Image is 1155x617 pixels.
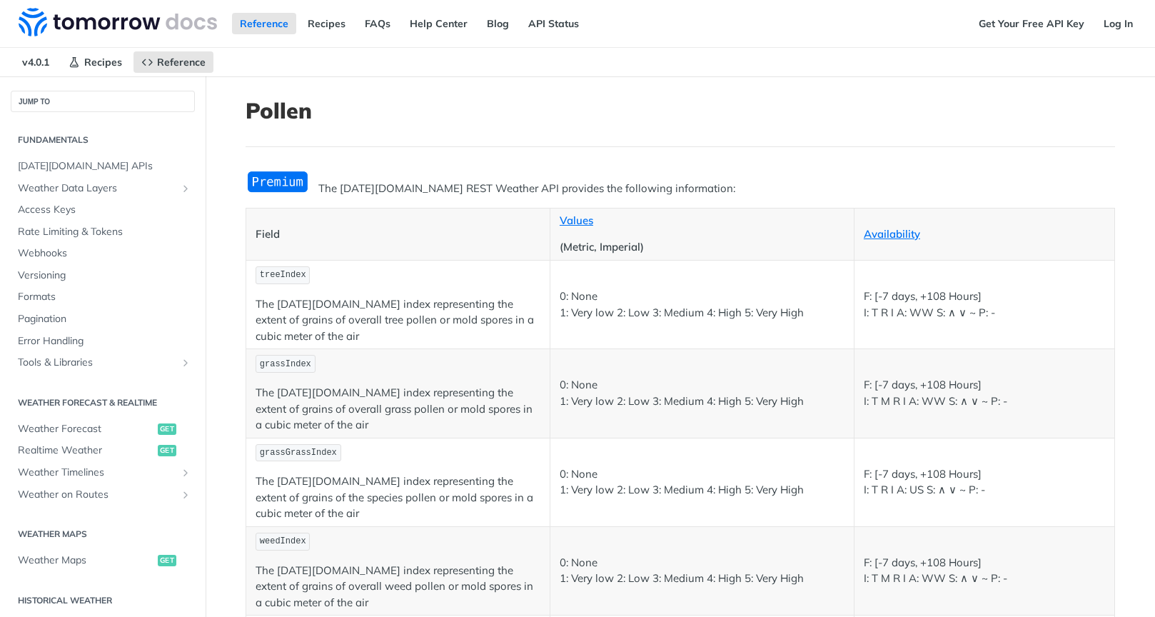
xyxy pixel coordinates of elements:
[158,555,176,566] span: get
[18,334,191,348] span: Error Handling
[11,418,195,440] a: Weather Forecastget
[520,13,587,34] a: API Status
[11,91,195,112] button: JUMP TO
[11,594,195,607] h2: Historical Weather
[18,312,191,326] span: Pagination
[11,199,195,221] a: Access Keys
[11,308,195,330] a: Pagination
[864,377,1105,409] p: F: [-7 days, +108 Hours] I: T M R I A: WW S: ∧ ∨ ~ P: -
[402,13,475,34] a: Help Center
[180,183,191,194] button: Show subpages for Weather Data Layers
[1096,13,1141,34] a: Log In
[300,13,353,34] a: Recipes
[357,13,398,34] a: FAQs
[560,239,844,256] p: (Metric, Imperial)
[256,473,540,522] p: The [DATE][DOMAIN_NAME] index representing the extent of grains of the species pollen or mold spo...
[158,445,176,456] span: get
[560,377,844,409] p: 0: None 1: Very low 2: Low 3: Medium 4: High 5: Very High
[61,51,130,73] a: Recipes
[18,553,154,568] span: Weather Maps
[158,423,176,435] span: get
[84,56,122,69] span: Recipes
[11,396,195,409] h2: Weather Forecast & realtime
[246,98,1115,124] h1: Pollen
[256,444,341,462] code: grassGrassIndex
[18,181,176,196] span: Weather Data Layers
[18,290,191,304] span: Formats
[11,352,195,373] a: Tools & LibrariesShow subpages for Tools & Libraries
[11,221,195,243] a: Rate Limiting & Tokens
[133,51,213,73] a: Reference
[11,550,195,571] a: Weather Mapsget
[560,214,593,227] a: Values
[18,269,191,283] span: Versioning
[19,8,217,36] img: Tomorrow.io Weather API Docs
[18,225,191,239] span: Rate Limiting & Tokens
[479,13,517,34] a: Blog
[256,385,540,433] p: The [DATE][DOMAIN_NAME] index representing the extent of grains of overall grass pollen or mold s...
[11,156,195,177] a: [DATE][DOMAIN_NAME] APIs
[11,440,195,461] a: Realtime Weatherget
[180,489,191,501] button: Show subpages for Weather on Routes
[18,466,176,480] span: Weather Timelines
[11,265,195,286] a: Versioning
[560,466,844,498] p: 0: None 1: Very low 2: Low 3: Medium 4: High 5: Very High
[18,422,154,436] span: Weather Forecast
[256,226,540,243] p: Field
[11,484,195,506] a: Weather on RoutesShow subpages for Weather on Routes
[232,13,296,34] a: Reference
[18,356,176,370] span: Tools & Libraries
[256,563,540,611] p: The [DATE][DOMAIN_NAME] index representing the extent of grains of overall weed pollen or mold sp...
[11,331,195,352] a: Error Handling
[256,296,540,345] p: The [DATE][DOMAIN_NAME] index representing the extent of grains of overall tree pollen or mold sp...
[18,203,191,217] span: Access Keys
[560,555,844,587] p: 0: None 1: Very low 2: Low 3: Medium 4: High 5: Very High
[864,555,1105,587] p: F: [-7 days, +108 Hours] I: T M R I A: WW S: ∧ ∨ ~ P: -
[11,462,195,483] a: Weather TimelinesShow subpages for Weather Timelines
[180,467,191,478] button: Show subpages for Weather Timelines
[11,243,195,264] a: Webhooks
[864,466,1105,498] p: F: [-7 days, +108 Hours] I: T R I A: US S: ∧ ∨ ~ P: -
[864,227,920,241] a: Availability
[18,488,176,502] span: Weather on Routes
[14,51,57,73] span: v4.0.1
[18,159,191,174] span: [DATE][DOMAIN_NAME] APIs
[971,13,1092,34] a: Get Your Free API Key
[18,246,191,261] span: Webhooks
[256,355,316,373] code: grassIndex
[246,181,1115,197] p: The [DATE][DOMAIN_NAME] REST Weather API provides the following information:
[180,357,191,368] button: Show subpages for Tools & Libraries
[256,266,310,284] code: treeIndex
[11,528,195,541] h2: Weather Maps
[560,289,844,321] p: 0: None 1: Very low 2: Low 3: Medium 4: High 5: Very High
[157,56,206,69] span: Reference
[11,286,195,308] a: Formats
[256,533,310,551] code: weedIndex
[864,289,1105,321] p: F: [-7 days, +108 Hours] I: T R I A: WW S: ∧ ∨ ~ P: -
[18,443,154,458] span: Realtime Weather
[11,134,195,146] h2: Fundamentals
[11,178,195,199] a: Weather Data LayersShow subpages for Weather Data Layers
